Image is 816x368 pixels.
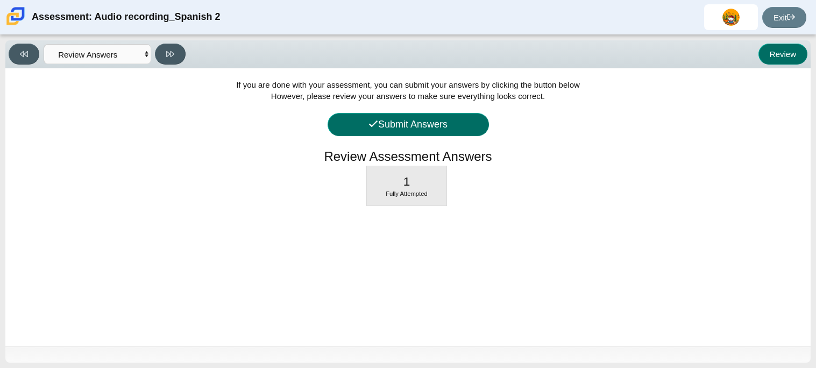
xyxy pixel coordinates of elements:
[324,147,492,166] h1: Review Assessment Answers
[386,190,428,197] span: Fully Attempted
[4,5,27,27] img: Carmen School of Science & Technology
[32,4,220,30] div: Assessment: Audio recording_Spanish 2
[328,113,489,136] button: Submit Answers
[722,9,740,26] img: alexandra.soto.VtvfAY
[236,80,580,101] span: If you are done with your assessment, you can submit your answers by clicking the button below Ho...
[758,44,807,65] button: Review
[403,175,410,188] span: 1
[4,20,27,29] a: Carmen School of Science & Technology
[762,7,806,28] a: Exit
